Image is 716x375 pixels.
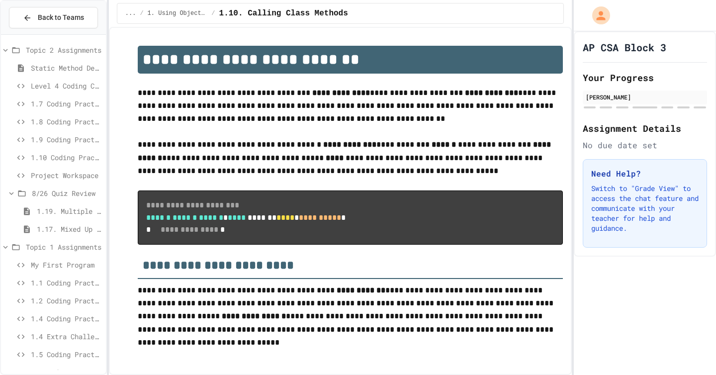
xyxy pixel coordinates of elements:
span: Topic 2 Assignments [26,45,102,55]
div: No due date set [583,139,707,151]
span: 1.10 Coding Practice [31,152,102,163]
span: 1.9 Coding Practice [31,134,102,145]
p: Switch to "Grade View" to access the chat feature and communicate with your teacher for help and ... [591,184,699,233]
h2: Assignment Details [583,121,707,135]
span: / [140,9,143,17]
span: Project Workspace [31,170,102,181]
h3: Need Help? [591,168,699,180]
button: Back to Teams [9,7,98,28]
h2: Your Progress [583,71,707,85]
span: 1.5 Coding Practice [31,349,102,360]
h1: AP CSA Block 3 [583,40,666,54]
span: 1.2 Coding Practice [31,295,102,306]
span: 1.8 Coding Practice [31,116,102,127]
span: Level 4 Coding Challenge [31,81,102,91]
span: 1.4 Extra Challenge Problem [31,331,102,342]
span: 1.4 Coding Practice [31,313,102,324]
div: My Account [582,4,613,27]
span: Topic 1 Assignments [26,242,102,252]
span: Static Method Demo [31,63,102,73]
span: 1. Using Objects and Methods [148,9,208,17]
span: My First Program [31,260,102,270]
span: 1.10. Calling Class Methods [219,7,348,19]
span: 1.19. Multiple Choice Exercises for Unit 1a (1.1-1.6) [37,206,102,216]
span: 1.7 Coding Practice [31,98,102,109]
span: Back to Teams [38,12,84,23]
span: 1.17. Mixed Up Code Practice 1.1-1.6 [37,224,102,234]
span: 1.1 Coding Practice [31,278,102,288]
span: ... [125,9,136,17]
span: 8/26 Quiz Review [32,188,102,198]
div: [PERSON_NAME] [586,93,704,101]
span: / [211,9,215,17]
